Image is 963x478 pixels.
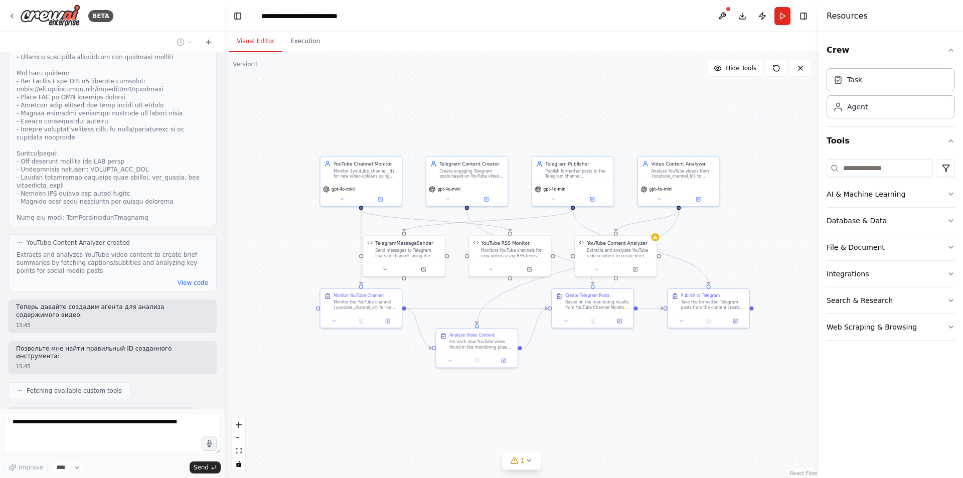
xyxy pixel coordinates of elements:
div: Analyze YouTube videos from {youtube_channel_id} to extract meaningful content summaries and key ... [651,169,715,179]
div: Video Content Analyzer [651,161,715,167]
button: zoom out [232,431,245,444]
button: Web Scraping & Browsing [827,314,955,340]
div: Telegram PublisherPublish formatted posts to the Telegram channel {telegram_chat_id} using the pr... [532,156,614,207]
g: Edge from 87b66026-4992-465c-8196-bb5acc422791 to 416fa70d-e938-4db0-a21e-b44ca6c2776b [406,305,432,351]
button: Open in side panel [573,195,611,203]
div: Crew [827,64,955,126]
div: React Flow controls [232,418,245,470]
span: gpt-4o-mini [437,187,460,192]
button: Open in side panel [362,195,399,203]
div: Monitor {youtube_channel_id} for new video uploads using RSS feeds and extract detailed informati... [334,169,398,179]
button: Open in side panel [724,317,746,325]
div: Extracts and analyzes YouTube video content to create brief summaries by fetching captions/subtit... [17,251,208,275]
div: Create Telegram Posts [565,293,609,298]
button: toggle interactivity [232,457,245,470]
button: Open in side panel [405,265,442,273]
div: YouTube RSS MonitorYouTube RSS MonitorMonitors YouTube channels for new videos using RSS feeds wi... [468,235,551,276]
div: Publish to TelegramTake the formatted Telegram posts from the content creation task and publish t... [667,288,750,329]
nav: breadcrumb [261,11,368,21]
div: Telegram Content Creator [439,161,504,167]
button: Start a new chat [201,36,217,48]
button: View code [178,279,208,287]
div: Create engaging Telegram posts based on YouTube video information from {youtube_channel_id} and f... [439,169,504,179]
a: React Flow attribution [790,470,817,476]
div: Based on the monitoring results from YouTube Channel Monitor and content analysis from Video Cont... [565,299,629,310]
button: Search & Research [827,287,955,313]
div: Publish formatted posts to the Telegram channel {telegram_chat_id} using the provided bot credent... [545,169,609,179]
button: Open in side panel [608,317,630,325]
div: Telegram Content CreatorCreate engaging Telegram posts based on YouTube video information from {y... [425,156,508,207]
span: gpt-4o-mini [543,187,566,192]
button: Execution [282,31,328,52]
button: Open in side panel [376,317,399,325]
span: Fetching available custom tools [27,387,122,395]
div: BETA [88,10,113,22]
div: Analyze Video Content [449,333,495,338]
div: Analyze Video ContentFor each new YouTube video found in the monitoring phase, analyze the video ... [435,328,518,368]
button: Tools [827,127,955,155]
img: TelegramMessageSender [367,240,373,245]
div: TelegramMessageSenderTelegramMessageSenderSend messages to Telegram chats or channels using the T... [363,235,445,276]
g: Edge from 82a09410-e2a9-483d-8a94-d521494df475 to 87b66026-4992-465c-8196-bb5acc422791 [358,210,364,284]
button: Click to speak your automation idea [202,436,217,451]
div: Version 1 [233,60,259,68]
div: Publish to Telegram [681,293,720,298]
div: Video Content AnalyzerAnalyze YouTube videos from {youtube_channel_id} to extract meaningful cont... [637,156,720,207]
div: Agent [847,102,868,112]
div: 15:45 [16,322,209,329]
button: Hide left sidebar [231,9,245,23]
span: Send [194,463,209,471]
div: For each new YouTube video found in the monitoring phase, analyze the video content to extract me... [449,339,514,350]
button: No output available [463,357,491,365]
div: YouTube Channel Monitor [334,161,398,167]
div: YouTube Channel MonitorMonitor {youtube_channel_id} for new video uploads using RSS feeds and ext... [319,156,402,207]
div: Telegram Publisher [545,161,609,167]
g: Edge from 03037e4b-ad18-4442-ac86-67b2161a9dbf to 89cf7c00-2914-4f90-a743-860dc3fefbaf [463,210,596,284]
img: Logo [20,5,80,27]
img: YouTube Content Analyzer [579,240,585,245]
g: Edge from 02194432-1b84-4cbf-9279-881406453b90 to a715a2df-bfe7-4a55-a031-422007f5b408 [612,210,682,232]
span: gpt-4o-mini [332,187,355,192]
div: TelegramMessageSender [375,240,433,246]
g: Edge from 1080521d-9840-446a-a639-7ece23702c8a to 4d347a38-590b-49ab-9ea0-efc7c72381f1 [401,210,576,232]
p: Теперь давайте создадим агента для анализа содержимого видео: [16,303,209,319]
img: YouTube RSS Monitor [473,240,478,245]
button: Open in side panel [467,195,505,203]
h4: Resources [827,10,868,22]
button: Hide right sidebar [796,9,811,23]
div: Take the formatted Telegram posts from the content creation task and publish them to the Telegram... [681,299,745,310]
button: No output available [347,317,375,325]
div: Task [847,75,862,85]
span: YouTube Content Analyzer created [27,239,130,247]
div: Tools [827,155,955,349]
button: No output available [579,317,607,325]
div: Monitor the YouTube channel {youtube_channel_id} for new video uploads using RSS feeds (no API ke... [334,299,398,310]
div: 15:45 [16,363,209,370]
span: Hide Tools [726,64,756,72]
button: AI & Machine Learning [827,181,955,207]
div: YouTube Content Analyzer [587,240,647,246]
button: Open in side panel [616,265,654,273]
g: Edge from 89cf7c00-2914-4f90-a743-860dc3fefbaf to 1be7e31f-e0bf-408c-8685-6a5710e6c492 [637,305,663,311]
g: Edge from 87b66026-4992-465c-8196-bb5acc422791 to 89cf7c00-2914-4f90-a743-860dc3fefbaf [406,305,548,311]
button: Crew [827,36,955,64]
button: Improve [4,461,48,474]
span: 1 [521,455,525,465]
button: Database & Data [827,208,955,234]
span: Improve [19,463,43,471]
button: Open in side panel [680,195,717,203]
button: Send [190,461,221,473]
div: YouTube RSS Monitor [481,240,530,246]
g: Edge from 1080521d-9840-446a-a639-7ece23702c8a to 1be7e31f-e0bf-408c-8685-6a5710e6c492 [569,210,712,284]
p: Позвольте мне найти правильный ID созданного инструмента: [16,345,209,361]
div: Monitor YouTube Channel [334,293,384,298]
button: 1 [503,451,541,470]
button: Open in side panel [492,357,515,365]
button: Open in side panel [511,265,548,273]
g: Edge from 82a09410-e2a9-483d-8a94-d521494df475 to c19f605e-b7f7-4ac0-96ba-9531bcdd008b [358,210,513,232]
div: Create Telegram PostsBased on the monitoring results from YouTube Channel Monitor and content ana... [551,288,634,329]
button: Integrations [827,261,955,287]
button: No output available [695,317,723,325]
div: YouTube Content AnalyzerYouTube Content AnalyzerExtracts and analyzes YouTube video content to cr... [574,235,657,276]
button: zoom in [232,418,245,431]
